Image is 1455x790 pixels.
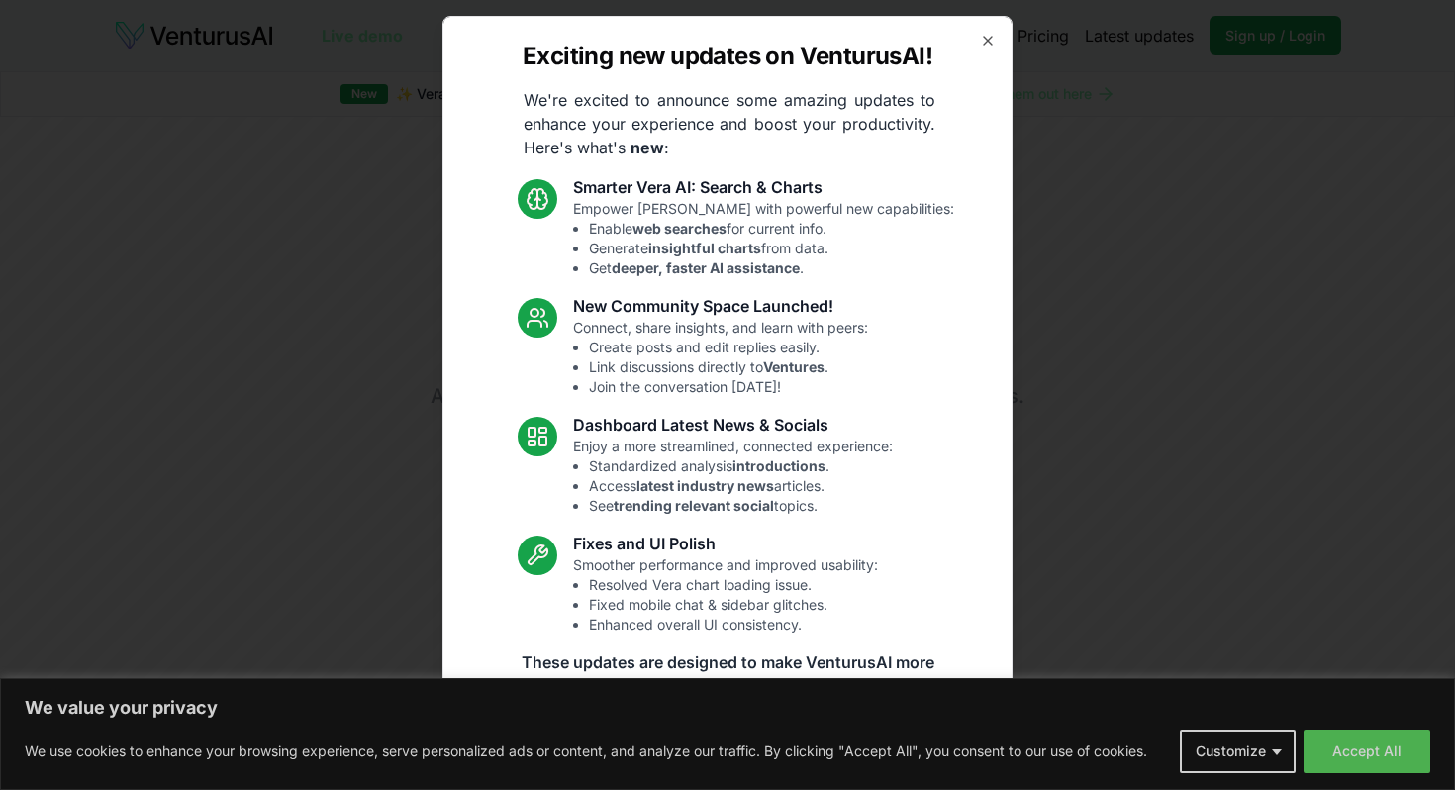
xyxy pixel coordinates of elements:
li: Access articles. [589,476,893,496]
strong: introductions [732,457,825,474]
strong: Ventures [763,358,824,375]
strong: trending relevant social [614,497,774,514]
li: Join the conversation [DATE]! [589,377,868,397]
strong: new [630,138,664,157]
li: Link discussions directly to . [589,357,868,377]
li: Standardized analysis . [589,456,893,476]
strong: latest industry news [636,477,774,494]
li: Enable for current info. [589,219,954,239]
p: These updates are designed to make VenturusAI more powerful, intuitive, and user-friendly. Let us... [506,650,949,722]
strong: web searches [632,220,727,237]
p: We're excited to announce some amazing updates to enhance your experience and boost your producti... [508,88,951,159]
p: Connect, share insights, and learn with peers: [573,318,868,397]
h3: Fixes and UI Polish [573,532,878,555]
li: See topics. [589,496,893,516]
a: Read the full announcement on our blog! [579,745,876,785]
li: Resolved Vera chart loading issue. [589,575,878,595]
h3: Smarter Vera AI: Search & Charts [573,175,954,199]
li: Fixed mobile chat & sidebar glitches. [589,595,878,615]
strong: insightful charts [648,240,761,256]
p: Empower [PERSON_NAME] with powerful new capabilities: [573,199,954,278]
p: Enjoy a more streamlined, connected experience: [573,437,893,516]
p: Smoother performance and improved usability: [573,555,878,635]
h3: New Community Space Launched! [573,294,868,318]
li: Generate from data. [589,239,954,258]
h2: Exciting new updates on VenturusAI! [523,41,932,72]
li: Create posts and edit replies easily. [589,338,868,357]
h3: Dashboard Latest News & Socials [573,413,893,437]
strong: deeper, faster AI assistance [612,259,800,276]
li: Enhanced overall UI consistency. [589,615,878,635]
li: Get . [589,258,954,278]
